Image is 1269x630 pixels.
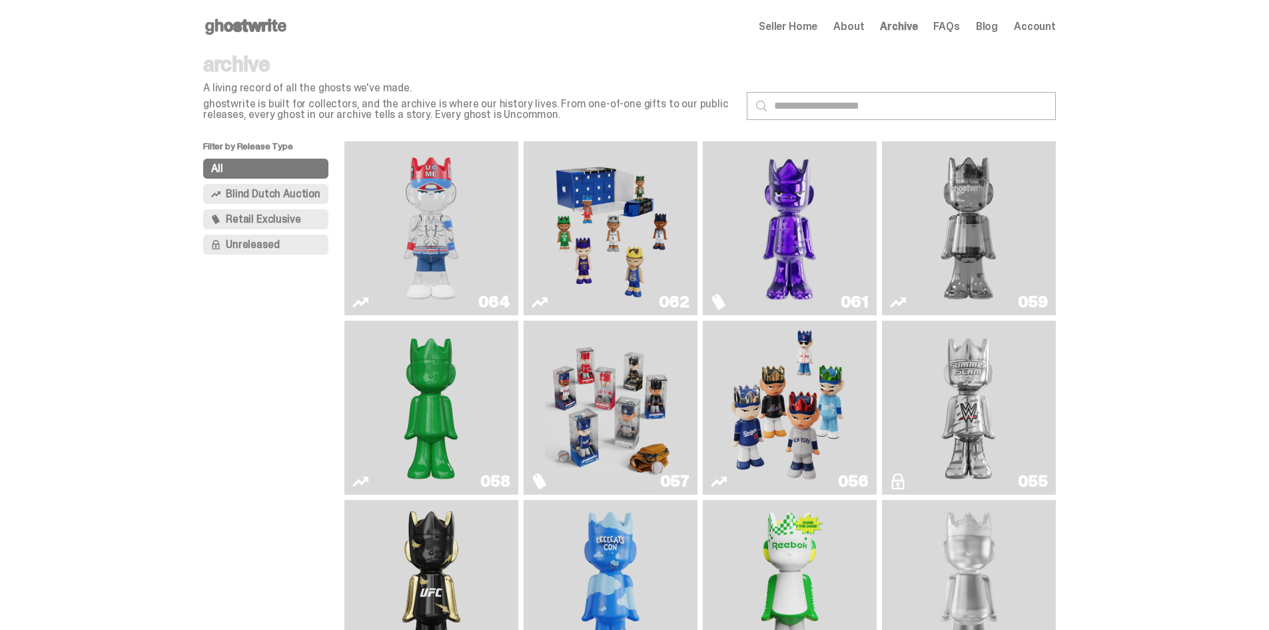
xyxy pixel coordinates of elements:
img: You Can't See Me [366,147,496,310]
img: Game Face (2025) [545,147,675,310]
span: Unreleased [226,239,279,250]
a: Two [890,147,1048,310]
a: FAQs [933,21,959,32]
img: I Was There SummerSlam [903,326,1034,489]
div: 061 [841,294,869,310]
a: Game Face (2025) [532,147,689,310]
a: You Can't See Me [352,147,510,310]
p: archive [203,53,736,75]
p: A living record of all the ghosts we've made. [203,83,736,93]
button: All [203,159,328,179]
button: Unreleased [203,235,328,255]
img: Game Face (2025) [724,326,855,489]
div: 064 [478,294,510,310]
div: 059 [1018,294,1048,310]
span: Blind Dutch Auction [226,189,320,199]
img: Fantasy [724,147,855,310]
div: 057 [660,473,689,489]
p: Filter by Release Type [203,141,344,159]
div: 058 [480,473,510,489]
img: Game Face (2025) [545,326,675,489]
a: Game Face (2025) [711,326,869,489]
a: I Was There SummerSlam [890,326,1048,489]
button: Blind Dutch Auction [203,184,328,204]
img: Two [903,147,1034,310]
span: All [211,163,223,174]
a: About [833,21,864,32]
a: Account [1014,21,1056,32]
span: Retail Exclusive [226,214,300,225]
a: Schrödinger's ghost: Sunday Green [352,326,510,489]
div: 056 [838,473,869,489]
a: Archive [880,21,917,32]
p: ghostwrite is built for collectors, and the archive is where our history lives. From one-of-one g... [203,99,736,120]
div: 055 [1018,473,1048,489]
a: Game Face (2025) [532,326,689,489]
img: Schrödinger's ghost: Sunday Green [366,326,496,489]
a: Fantasy [711,147,869,310]
a: Blog [976,21,998,32]
a: Seller Home [759,21,817,32]
div: 062 [659,294,689,310]
button: Retail Exclusive [203,209,328,229]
